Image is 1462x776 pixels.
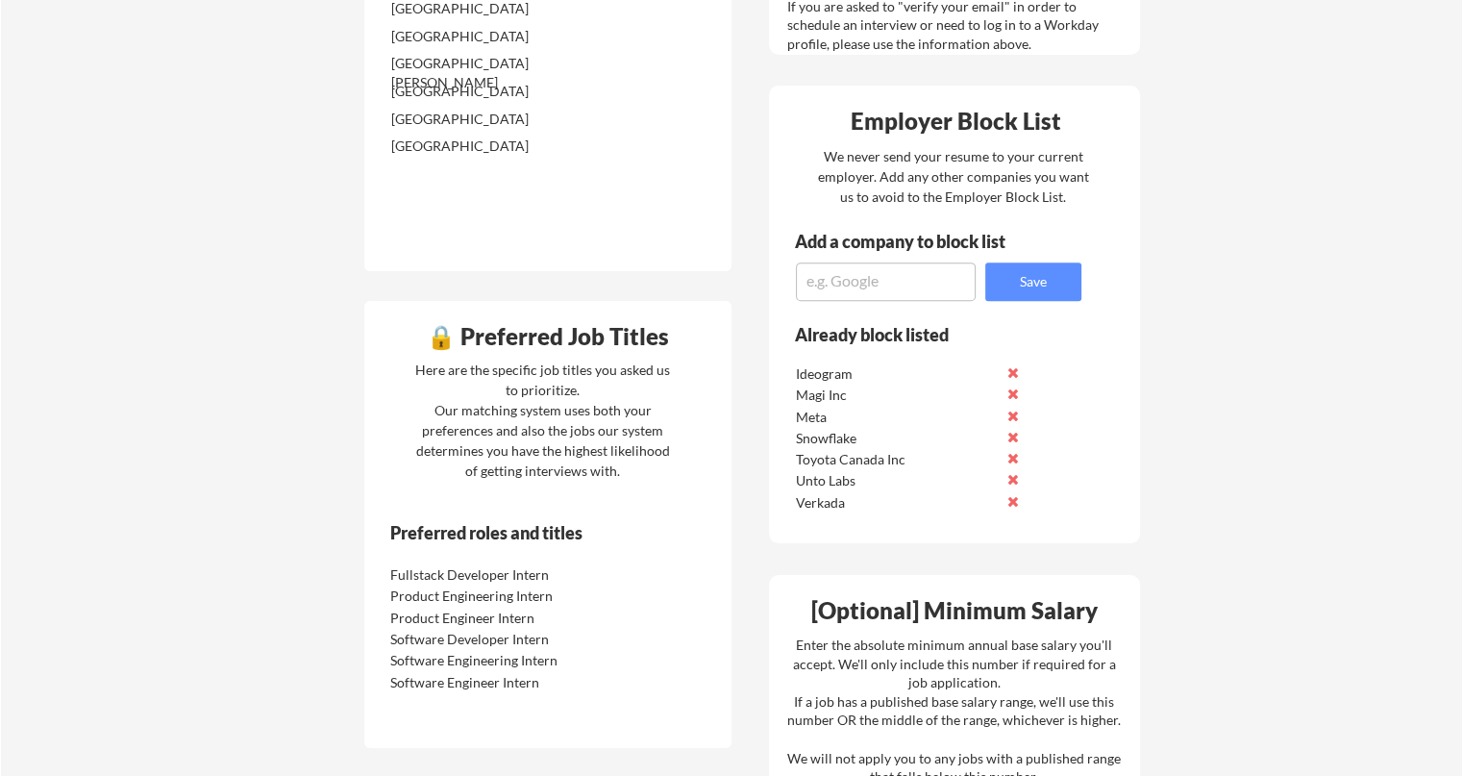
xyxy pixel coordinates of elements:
[985,263,1081,301] button: Save
[776,599,1133,622] div: [Optional] Minimum Salary
[796,471,999,490] div: Unto Labs
[391,27,594,46] div: [GEOGRAPHIC_DATA]
[390,651,593,670] div: Software Engineering Intern
[795,233,1035,250] div: Add a company to block list
[796,429,999,448] div: Snowflake
[796,364,999,384] div: Ideogram
[796,493,999,513] div: Verkada
[390,609,593,628] div: Product Engineer Intern
[391,54,594,91] div: [GEOGRAPHIC_DATA][PERSON_NAME]
[816,146,1090,207] div: We never send your resume to your current employer. Add any other companies you want us to avoid ...
[796,408,999,427] div: Meta
[391,110,594,129] div: [GEOGRAPHIC_DATA]
[390,630,593,649] div: Software Developer Intern
[410,360,675,481] div: Here are the specific job titles you asked us to prioritize. Our matching system uses both your p...
[390,673,593,692] div: Software Engineer Intern
[390,565,593,585] div: Fullstack Developer Intern
[796,386,999,405] div: Magi Inc
[777,110,1134,133] div: Employer Block List
[796,450,999,469] div: Toyota Canada Inc
[391,82,594,101] div: [GEOGRAPHIC_DATA]
[391,137,594,156] div: [GEOGRAPHIC_DATA]
[369,325,727,348] div: 🔒 Preferred Job Titles
[795,326,1055,343] div: Already block listed
[390,524,652,541] div: Preferred roles and titles
[390,587,593,606] div: Product Engineering Intern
